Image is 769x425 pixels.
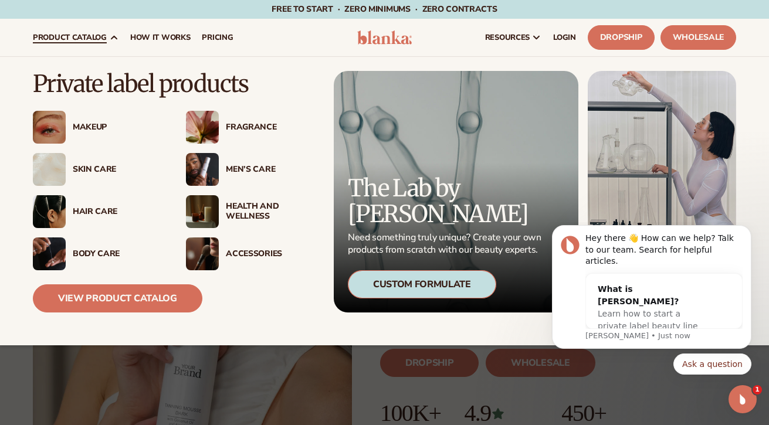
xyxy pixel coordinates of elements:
a: Male holding moisturizer bottle. Men’s Care [186,153,316,186]
a: View Product Catalog [33,284,202,312]
span: pricing [202,33,233,42]
img: Cream moisturizer swatch. [33,153,66,186]
a: Female hair pulled back with clips. Hair Care [33,195,162,228]
div: Custom Formulate [348,270,496,298]
div: Health And Wellness [226,202,316,222]
img: Female hair pulled back with clips. [33,195,66,228]
img: logo [357,30,412,45]
a: Cream moisturizer swatch. Skin Care [33,153,162,186]
div: Fragrance [226,123,316,132]
div: Men’s Care [226,165,316,175]
div: Hair Care [73,207,162,217]
div: Body Care [73,249,162,259]
img: Male holding moisturizer bottle. [186,153,219,186]
a: pricing [196,19,239,56]
img: Female with glitter eye makeup. [33,111,66,144]
a: Dropship [588,25,655,50]
a: Female with glitter eye makeup. Makeup [33,111,162,144]
a: Male hand applying moisturizer. Body Care [33,237,162,270]
div: Makeup [73,123,162,132]
a: Wholesale [660,25,736,50]
div: Skin Care [73,165,162,175]
img: Pink blooming flower. [186,111,219,144]
iframe: Intercom live chat [729,385,757,413]
a: Pink blooming flower. Fragrance [186,111,316,144]
img: Male hand applying moisturizer. [33,237,66,270]
a: product catalog [27,19,124,56]
p: Private label products [33,71,316,97]
div: Accessories [226,249,316,259]
span: How It Works [130,33,191,42]
img: Female in lab with equipment. [588,71,736,312]
span: LOGIN [553,33,576,42]
a: resources [479,19,547,56]
p: The Lab by [PERSON_NAME] [348,175,545,227]
img: Female with makeup brush. [186,237,219,270]
p: Need something truly unique? Create your own products from scratch with our beauty experts. [348,232,545,256]
span: 1 [753,385,762,395]
a: How It Works [124,19,197,56]
span: resources [485,33,530,42]
span: product catalog [33,33,107,42]
iframe: Intercom notifications message [534,222,769,419]
a: LOGIN [547,19,582,56]
a: Female with makeup brush. Accessories [186,237,316,270]
img: Candles and incense on table. [186,195,219,228]
a: Microscopic product formula. The Lab by [PERSON_NAME] Need something truly unique? Create your ow... [334,71,578,312]
span: Free to start · ZERO minimums · ZERO contracts [272,4,497,15]
a: Candles and incense on table. Health And Wellness [186,195,316,228]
